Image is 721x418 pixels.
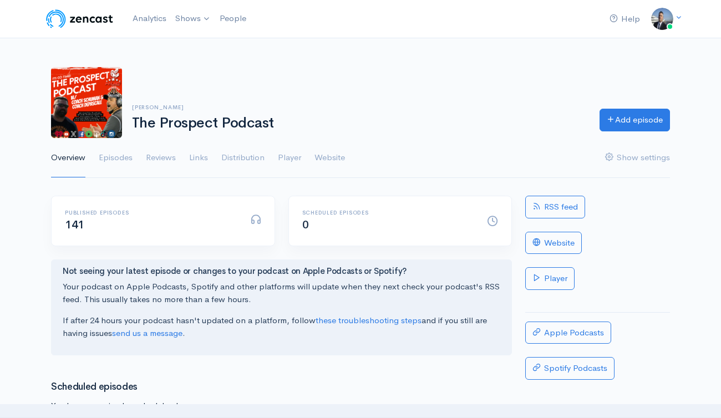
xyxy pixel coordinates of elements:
a: Apple Podcasts [525,322,611,344]
h3: Scheduled episodes [51,382,512,392]
a: send us a message [112,328,182,338]
a: Distribution [221,138,265,178]
span: 141 [65,218,84,232]
a: Shows [171,7,215,31]
a: Add episode [600,109,670,131]
a: these troubleshooting steps [316,315,422,325]
p: If after 24 hours your podcast hasn't updated on a platform, follow and if you still are having i... [63,314,500,339]
a: Website [314,138,345,178]
img: ZenCast Logo [44,8,115,30]
h6: Published episodes [65,210,237,216]
a: Analytics [128,7,171,30]
a: Player [525,267,575,290]
a: People [215,7,251,30]
h6: [PERSON_NAME] [132,104,586,110]
a: Help [605,7,644,31]
a: RSS feed [525,196,585,218]
a: Overview [51,138,85,178]
p: You have no episodes schedulued [51,400,512,412]
h1: The Prospect Podcast [132,115,586,131]
a: Player [278,138,301,178]
img: ... [651,8,673,30]
h6: Scheduled episodes [302,210,474,216]
p: Your podcast on Apple Podcasts, Spotify and other platforms will update when they next check your... [63,281,500,305]
h4: Not seeing your latest episode or changes to your podcast on Apple Podcasts or Spotify? [63,267,500,276]
a: Show settings [605,138,670,178]
a: Reviews [146,138,176,178]
a: Episodes [99,138,133,178]
a: Links [189,138,208,178]
span: 0 [302,218,309,232]
a: Website [525,232,582,254]
a: Spotify Podcasts [525,357,615,380]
